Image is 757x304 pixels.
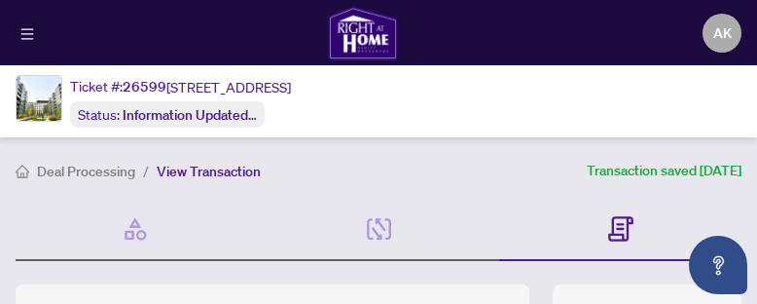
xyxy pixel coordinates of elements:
div: Status: [70,101,265,128]
span: 26599 [123,78,166,95]
div: Ticket #: [70,75,166,97]
article: Transaction saved [DATE] [587,160,741,182]
button: Open asap [689,236,747,294]
li: / [143,160,149,182]
span: [STREET_ADDRESS] [166,76,291,97]
span: Deal Processing [37,163,135,180]
img: logo [328,6,398,60]
span: AK [713,22,732,44]
span: home [16,165,29,178]
img: IMG-W12018425_1.jpg [17,76,61,121]
span: Information Updated - Processing Pending [123,105,380,124]
span: menu [20,27,34,41]
span: View Transaction [157,163,261,180]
